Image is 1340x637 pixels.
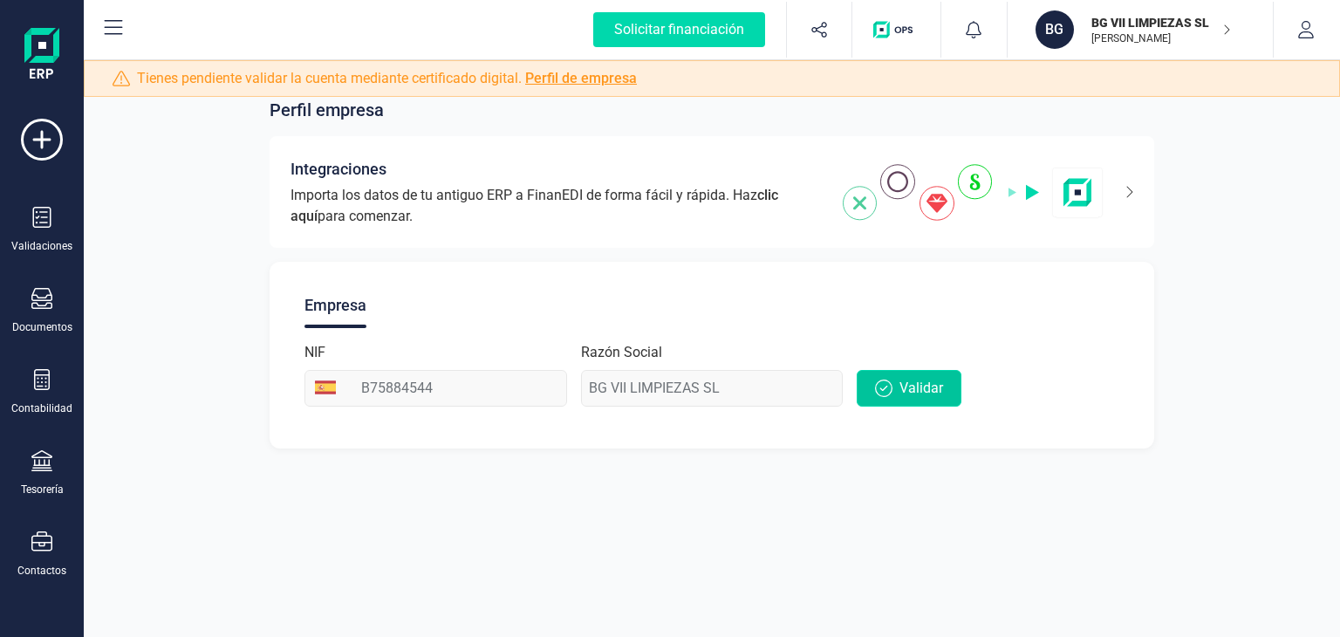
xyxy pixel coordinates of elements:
[270,98,384,122] span: Perfil empresa
[525,70,637,86] a: Perfil de empresa
[857,370,961,407] button: Validar
[21,483,64,497] div: Tesorería
[863,2,930,58] button: Logo de OPS
[581,342,662,363] label: Razón Social
[899,378,943,399] span: Validar
[12,320,72,334] div: Documentos
[1036,10,1074,49] div: BG
[11,401,72,415] div: Contabilidad
[593,12,765,47] div: Solicitar financiación
[291,157,386,182] span: Integraciones
[572,2,786,58] button: Solicitar financiación
[304,283,366,328] div: Empresa
[291,185,822,227] span: Importa los datos de tu antiguo ERP a FinanEDI de forma fácil y rápida. Haz para comenzar.
[24,28,59,84] img: Logo Finanedi
[1091,31,1231,45] p: [PERSON_NAME]
[304,342,325,363] label: NIF
[1091,14,1231,31] p: BG VII LIMPIEZAS SL
[1029,2,1252,58] button: BGBG VII LIMPIEZAS SL[PERSON_NAME]
[843,164,1104,221] img: integrations-img
[873,21,920,38] img: Logo de OPS
[11,239,72,253] div: Validaciones
[137,68,637,89] span: Tienes pendiente validar la cuenta mediante certificado digital.
[17,564,66,578] div: Contactos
